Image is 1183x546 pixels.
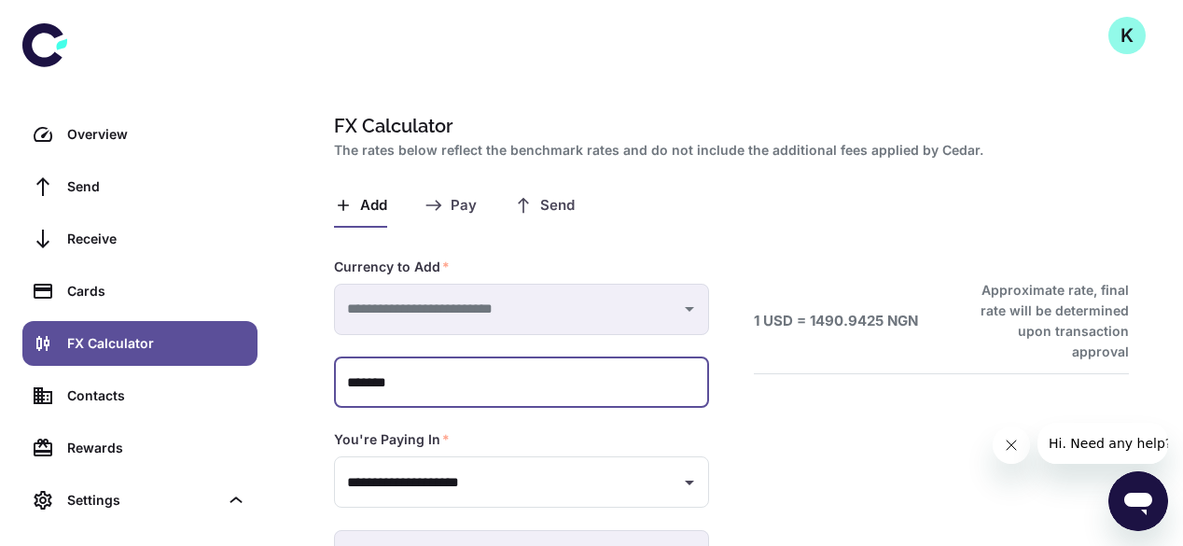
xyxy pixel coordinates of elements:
[22,217,257,261] a: Receive
[334,258,450,276] label: Currency to Add
[1108,471,1168,531] iframe: Button to launch messaging window
[22,426,257,470] a: Rewards
[754,311,918,332] h6: 1 USD = 1490.9425 NGN
[67,229,246,249] div: Receive
[1037,423,1168,464] iframe: Message from company
[22,478,257,523] div: Settings
[22,321,257,366] a: FX Calculator
[67,333,246,354] div: FX Calculator
[22,269,257,314] a: Cards
[451,197,477,215] span: Pay
[22,112,257,157] a: Overview
[960,280,1129,362] h6: Approximate rate, final rate will be determined upon transaction approval
[11,13,134,28] span: Hi. Need any help?
[540,197,575,215] span: Send
[334,430,450,449] label: You're Paying In
[1108,17,1146,54] button: K
[334,112,1121,140] h1: FX Calculator
[22,164,257,209] a: Send
[993,427,1030,464] iframe: Close message
[67,438,246,458] div: Rewards
[22,373,257,418] a: Contacts
[67,124,246,145] div: Overview
[67,490,218,511] div: Settings
[360,197,387,215] span: Add
[67,281,246,301] div: Cards
[67,176,246,197] div: Send
[67,385,246,406] div: Contacts
[334,140,1121,161] h2: The rates below reflect the benchmark rates and do not include the additional fees applied by Cedar.
[676,469,703,496] button: Open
